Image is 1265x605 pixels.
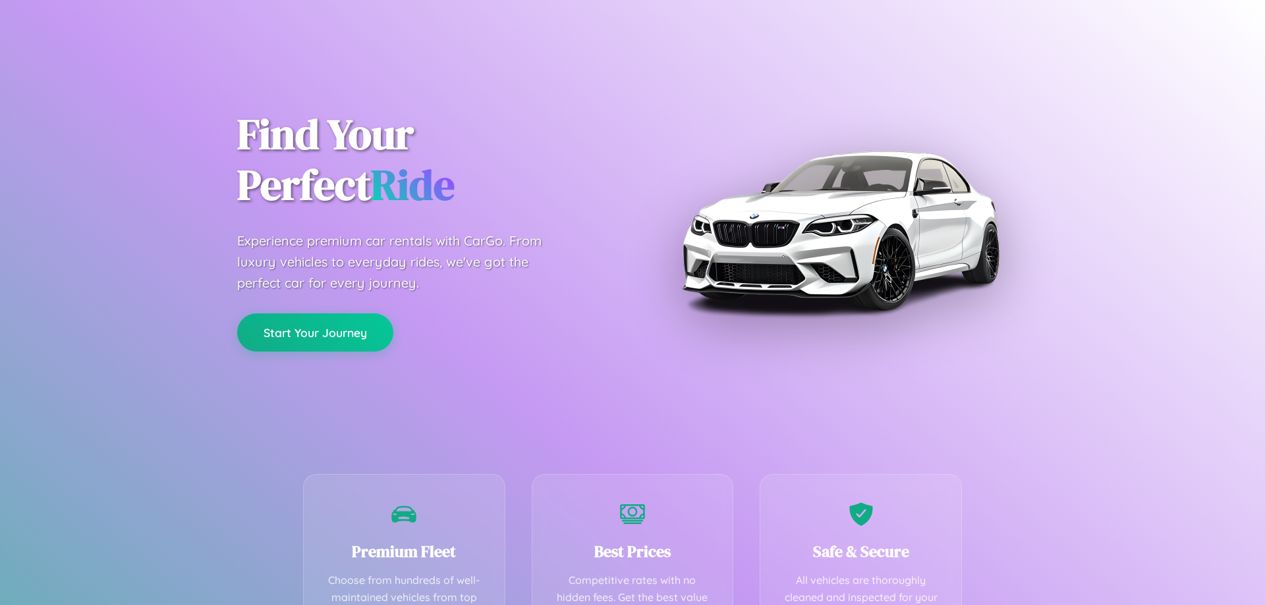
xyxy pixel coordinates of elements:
[675,66,1005,395] img: Premium BMW car rental vehicle
[371,156,455,213] span: Ride
[552,540,714,562] h3: Best Prices
[237,230,567,294] p: Experience premium car rentals with CarGo. From luxury vehicles to everyday rides, we've got the ...
[323,540,485,562] h3: Premium Fleet
[237,313,393,352] button: Start Your Journey
[237,109,613,211] h1: Find Your Perfect
[780,540,942,562] h3: Safe & Secure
